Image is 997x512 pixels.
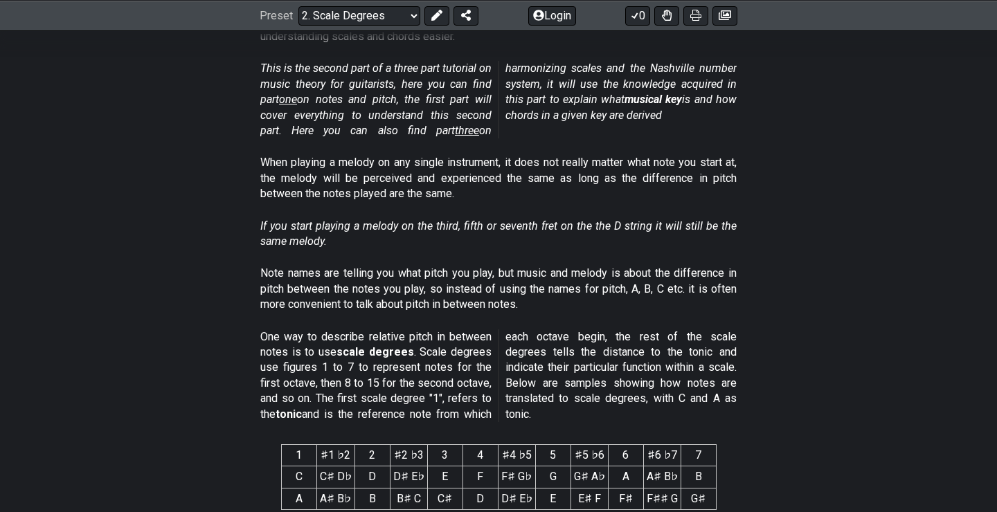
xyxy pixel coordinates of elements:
td: A♯ B♭ [643,466,681,488]
strong: tonic [276,408,302,421]
th: 5 [535,445,571,466]
th: ♯2 ♭3 [390,445,427,466]
td: F♯ [608,488,643,509]
td: D [462,488,498,509]
td: B♯ C [390,488,427,509]
td: G♯ [681,488,716,509]
button: 0 [625,6,650,25]
span: one [279,93,297,106]
td: E [427,466,462,488]
th: ♯4 ♭5 [498,445,535,466]
strong: scale degrees [336,345,414,358]
td: F♯♯ G [643,488,681,509]
strong: musical key [625,93,682,106]
em: If you start playing a melody on the third, fifth or seventh fret on the the D string it will sti... [260,219,737,248]
td: A♯ B♭ [316,488,354,509]
button: Toggle Dexterity for all fretkits [654,6,679,25]
th: 7 [681,445,716,466]
td: E♯ F [571,488,608,509]
span: three [455,124,479,137]
td: D♯ E♭ [390,466,427,488]
td: D [354,466,390,488]
td: E [535,488,571,509]
td: G♯ A♭ [571,466,608,488]
td: C♯ [427,488,462,509]
td: B [354,488,390,509]
td: F♯ G♭ [498,466,535,488]
td: D♯ E♭ [498,488,535,509]
p: Note names are telling you what pitch you play, but music and melody is about the difference in p... [260,266,737,312]
td: C♯ D♭ [316,466,354,488]
button: Login [528,6,576,25]
th: 3 [427,445,462,466]
td: G [535,466,571,488]
td: B [681,466,716,488]
th: 2 [354,445,390,466]
p: One way to describe relative pitch in between notes is to use . Scale degrees use figures 1 to 7 ... [260,329,737,422]
td: A [608,466,643,488]
th: ♯1 ♭2 [316,445,354,466]
th: 4 [462,445,498,466]
span: Preset [260,9,293,22]
td: A [281,488,316,509]
select: Preset [298,6,420,25]
th: ♯5 ♭6 [571,445,608,466]
button: Edit Preset [424,6,449,25]
td: C [281,466,316,488]
em: This is the second part of a three part tutorial on music theory for guitarists, here you can fin... [260,62,737,137]
button: Create image [712,6,737,25]
th: ♯6 ♭7 [643,445,681,466]
button: Share Preset [453,6,478,25]
button: Print [683,6,708,25]
p: When playing a melody on any single instrument, it does not really matter what note you start at,... [260,155,737,201]
td: F [462,466,498,488]
th: 1 [281,445,316,466]
th: 6 [608,445,643,466]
